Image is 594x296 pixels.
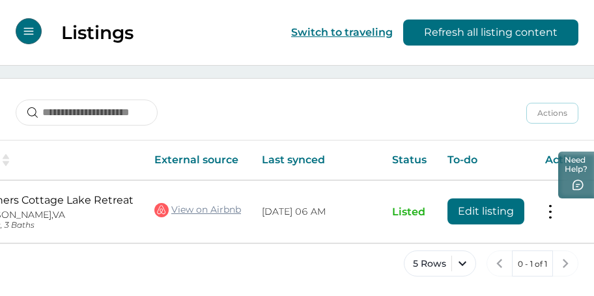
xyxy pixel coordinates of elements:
p: Listings [61,21,134,44]
button: Open Menu [16,18,42,44]
th: Status [382,141,437,180]
p: Listed [392,206,427,219]
th: To-do [437,141,535,180]
button: 5 Rows [404,250,476,276]
a: View on Airbnb [154,202,241,219]
p: [DATE] 06 AM [262,206,371,219]
th: Last synced [251,141,382,180]
th: External source [144,141,251,180]
button: Refresh all listing content [403,20,578,46]
button: Edit listing [447,198,524,224]
button: next page [552,250,578,276]
button: 0 - 1 of 1 [512,250,553,276]
button: previous page [487,250,513,276]
button: Actions [526,103,578,124]
p: 0 - 1 of 1 [518,258,547,271]
button: Switch to traveling [291,26,393,38]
